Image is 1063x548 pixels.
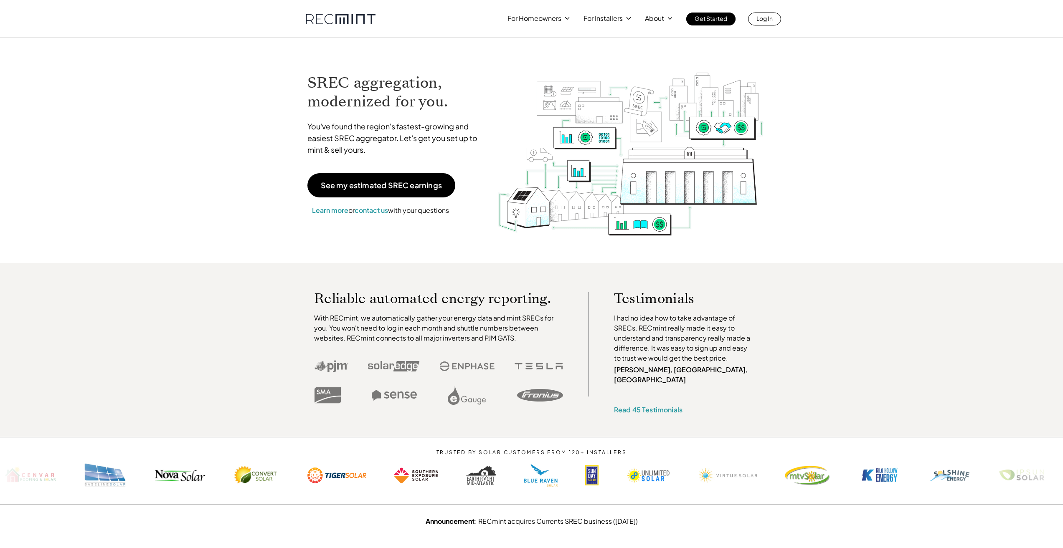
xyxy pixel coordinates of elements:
p: Testimonials [614,292,738,305]
p: Reliable automated energy reporting. [314,292,563,305]
a: Log In [748,13,781,25]
a: Learn more [312,206,348,215]
p: or with your questions [307,205,454,216]
p: [PERSON_NAME], [GEOGRAPHIC_DATA], [GEOGRAPHIC_DATA] [614,365,754,385]
p: With RECmint, we automatically gather your energy data and mint SRECs for you. You won't need to ... [314,313,563,343]
p: See my estimated SREC earnings [321,182,442,189]
h1: SREC aggregation, modernized for you. [307,73,485,111]
p: TRUSTED BY SOLAR CUSTOMERS FROM 120+ INSTALLERS [411,450,652,455]
strong: Announcement [426,517,475,525]
p: Log In [756,13,773,24]
img: RECmint value cycle [497,51,764,238]
p: For Installers [584,13,623,24]
a: Read 45 Testimonials [614,405,682,414]
a: See my estimated SREC earnings [307,173,455,197]
a: Announcement: RECmint acquires Currents SREC business ([DATE]) [426,517,638,525]
p: For Homeowners [507,13,561,24]
a: contact us [355,206,388,215]
p: You've found the region's fastest-growing and easiest SREC aggregator. Let's get you set up to mi... [307,121,485,156]
p: Get Started [695,13,727,24]
a: Get Started [686,13,736,25]
p: About [645,13,664,24]
p: I had no idea how to take advantage of SRECs. RECmint really made it easy to understand and trans... [614,313,754,363]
